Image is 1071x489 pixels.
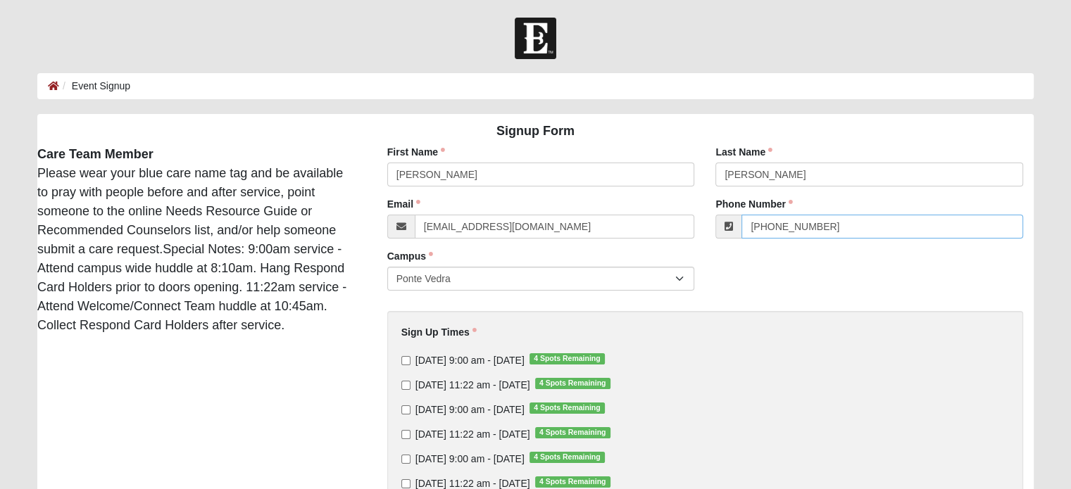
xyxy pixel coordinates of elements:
[715,145,772,159] label: Last Name
[715,197,793,211] label: Phone Number
[415,453,525,464] span: [DATE] 9:00 am - [DATE]
[387,249,433,263] label: Campus
[415,478,530,489] span: [DATE] 11:22 am - [DATE]
[535,378,610,389] span: 4 Spots Remaining
[415,355,525,366] span: [DATE] 9:00 am - [DATE]
[401,479,411,488] input: [DATE] 11:22 am - [DATE]4 Spots Remaining
[37,147,154,161] strong: Care Team Member
[401,356,411,365] input: [DATE] 9:00 am - [DATE]4 Spots Remaining
[401,381,411,390] input: [DATE] 11:22 am - [DATE]4 Spots Remaining
[37,124,1034,139] h4: Signup Form
[387,145,445,159] label: First Name
[535,427,610,438] span: 4 Spots Remaining
[530,353,605,364] span: 4 Spots Remaining
[401,430,411,439] input: [DATE] 11:22 am - [DATE]4 Spots Remaining
[27,145,366,335] div: Please wear your blue care name tag and be available to pray with people before and after service...
[415,428,530,440] span: [DATE] 11:22 am - [DATE]
[401,455,411,464] input: [DATE] 9:00 am - [DATE]4 Spots Remaining
[401,405,411,414] input: [DATE] 9:00 am - [DATE]4 Spots Remaining
[59,79,130,94] li: Event Signup
[515,18,556,59] img: Church of Eleven22 Logo
[415,404,525,415] span: [DATE] 9:00 am - [DATE]
[535,476,610,488] span: 4 Spots Remaining
[530,402,605,414] span: 4 Spots Remaining
[401,325,477,339] label: Sign Up Times
[530,452,605,463] span: 4 Spots Remaining
[387,197,420,211] label: Email
[415,379,530,390] span: [DATE] 11:22 am - [DATE]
